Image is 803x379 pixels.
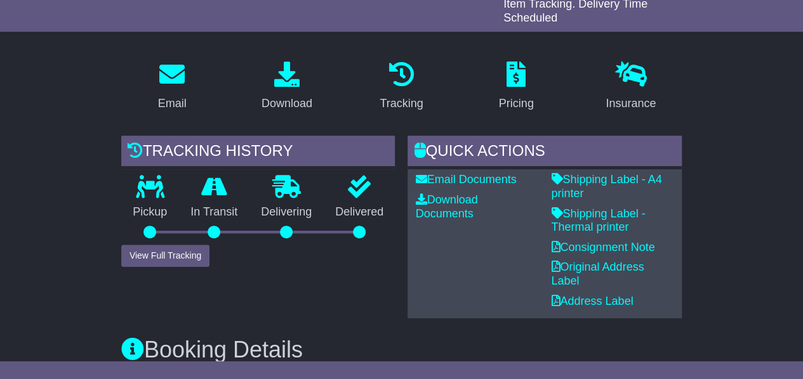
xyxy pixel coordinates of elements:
[408,136,682,170] div: Quick Actions
[499,95,534,112] div: Pricing
[380,95,423,112] div: Tracking
[158,95,187,112] div: Email
[121,337,682,363] h3: Booking Details
[606,95,656,112] div: Insurance
[249,205,324,219] p: Delivering
[324,205,395,219] p: Delivered
[121,205,179,219] p: Pickup
[121,136,395,170] div: Tracking history
[551,207,645,234] a: Shipping Label - Thermal printer
[551,173,661,200] a: Shipping Label - A4 printer
[121,245,209,267] button: View Full Tracking
[262,95,312,112] div: Download
[179,205,249,219] p: In Transit
[253,57,321,117] a: Download
[551,295,633,307] a: Address Label
[551,241,654,254] a: Consignment Note
[597,57,664,117] a: Insurance
[551,260,644,287] a: Original Address Label
[371,57,431,117] a: Tracking
[415,193,477,220] a: Download Documents
[150,57,195,117] a: Email
[415,173,516,186] a: Email Documents
[491,57,542,117] a: Pricing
